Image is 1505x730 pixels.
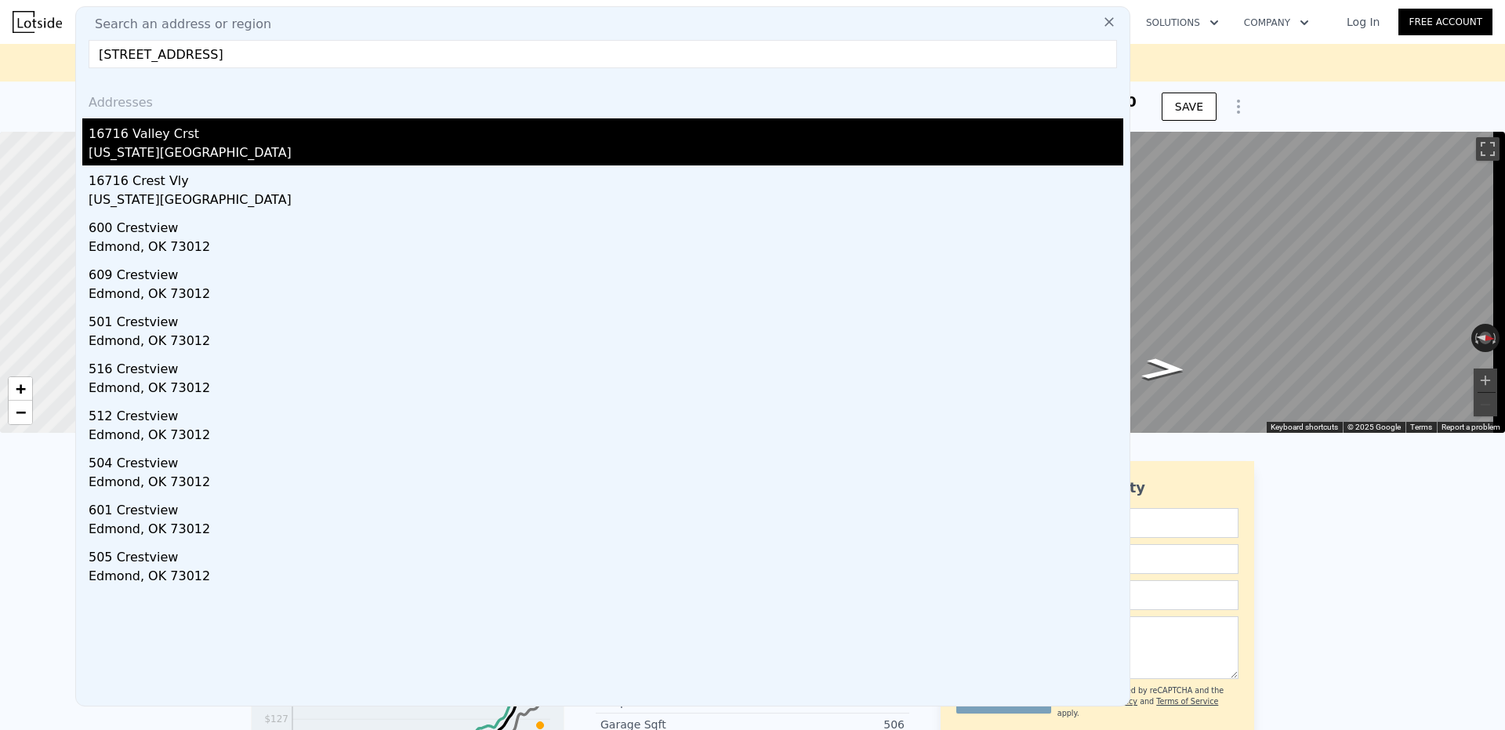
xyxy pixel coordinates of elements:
div: 516 Crestview [89,354,1123,379]
span: + [16,379,26,398]
div: [US_STATE][GEOGRAPHIC_DATA] [89,191,1123,212]
div: Edmond, OK 73012 [89,238,1123,260]
button: Keyboard shortcuts [1271,422,1338,433]
div: [US_STATE][GEOGRAPHIC_DATA] [89,143,1123,165]
button: Zoom in [1474,369,1497,392]
div: Edmond, OK 73012 [89,520,1123,542]
a: Zoom in [9,377,32,401]
div: Edmond, OK 73012 [89,379,1123,401]
button: Rotate clockwise [1492,324,1500,352]
div: Edmond, OK 73012 [89,332,1123,354]
button: Reset the view [1471,331,1500,346]
a: Free Account [1398,9,1492,35]
div: Edmond, OK 73012 [89,426,1123,448]
div: 609 Crestview [89,260,1123,285]
span: − [16,402,26,422]
button: Company [1231,9,1322,37]
div: 505 Crestview [89,542,1123,567]
span: Search an address or region [82,15,271,34]
div: This site is protected by reCAPTCHA and the Google and apply. [1057,685,1238,719]
div: 16716 Crest Vly [89,165,1123,191]
a: Report a problem [1442,423,1500,431]
a: Log In [1328,14,1398,30]
button: Zoom out [1474,393,1497,416]
span: © 2025 Google [1347,423,1401,431]
a: Zoom out [9,401,32,424]
button: Toggle fullscreen view [1476,137,1500,161]
button: Show Options [1223,91,1254,122]
div: 16716 Valley Crst [89,118,1123,143]
div: Edmond, OK 73012 [89,285,1123,307]
div: Addresses [82,81,1123,118]
img: Lotside [13,11,62,33]
tspan: $127 [264,714,288,725]
div: 601 Crestview [89,495,1123,520]
div: 512 Crestview [89,401,1123,426]
div: Edmond, OK 73012 [89,473,1123,495]
button: Rotate counterclockwise [1471,324,1480,352]
a: Terms (opens in new tab) [1410,423,1432,431]
div: 501 Crestview [89,307,1123,332]
div: 504 Crestview [89,448,1123,473]
input: Enter an address, city, region, neighborhood or zip code [89,40,1117,68]
path: Go North, S Coltrane Rd [1123,353,1204,385]
div: Edmond, OK 73012 [89,567,1123,589]
div: 600 Crestview [89,212,1123,238]
button: SAVE [1162,93,1217,121]
a: Terms of Service [1156,697,1218,706]
button: Solutions [1133,9,1231,37]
